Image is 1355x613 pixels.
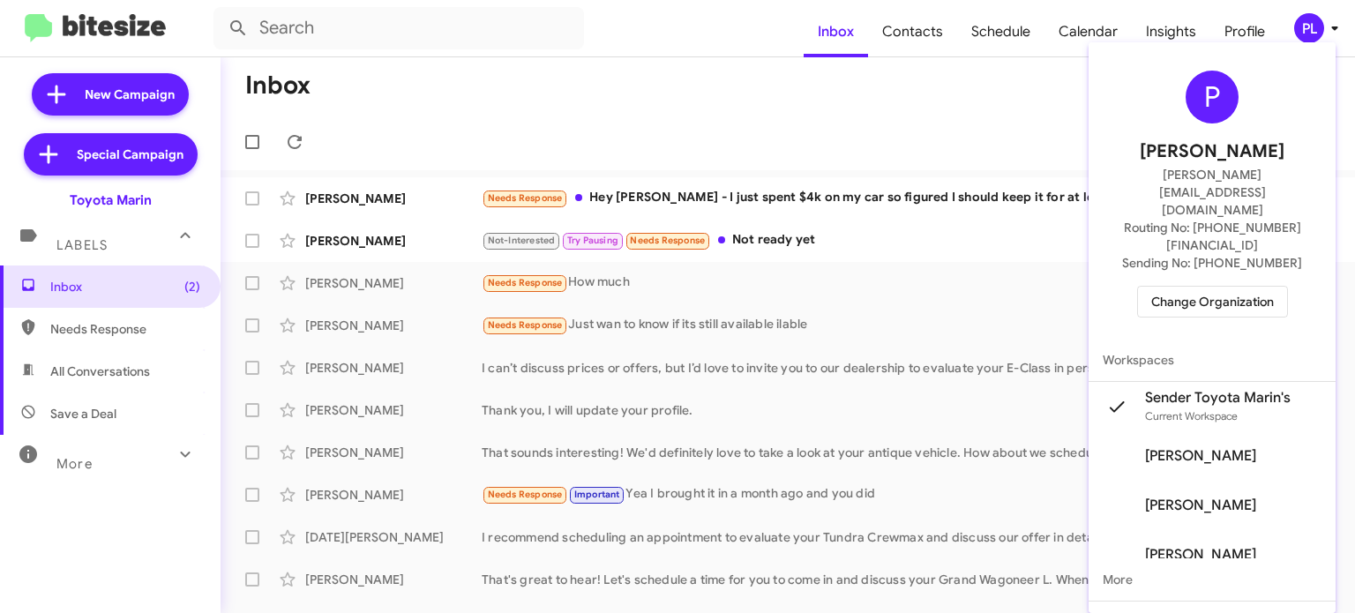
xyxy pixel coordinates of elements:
[1145,447,1256,465] span: [PERSON_NAME]
[1089,339,1336,381] span: Workspaces
[1145,546,1256,564] span: [PERSON_NAME]
[1186,71,1239,123] div: P
[1122,254,1302,272] span: Sending No: [PHONE_NUMBER]
[1089,558,1336,601] span: More
[1145,497,1256,514] span: [PERSON_NAME]
[1110,166,1314,219] span: [PERSON_NAME][EMAIL_ADDRESS][DOMAIN_NAME]
[1151,287,1274,317] span: Change Organization
[1140,138,1284,166] span: [PERSON_NAME]
[1110,219,1314,254] span: Routing No: [PHONE_NUMBER][FINANCIAL_ID]
[1137,286,1288,318] button: Change Organization
[1145,389,1291,407] span: Sender Toyota Marin's
[1145,409,1238,422] span: Current Workspace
